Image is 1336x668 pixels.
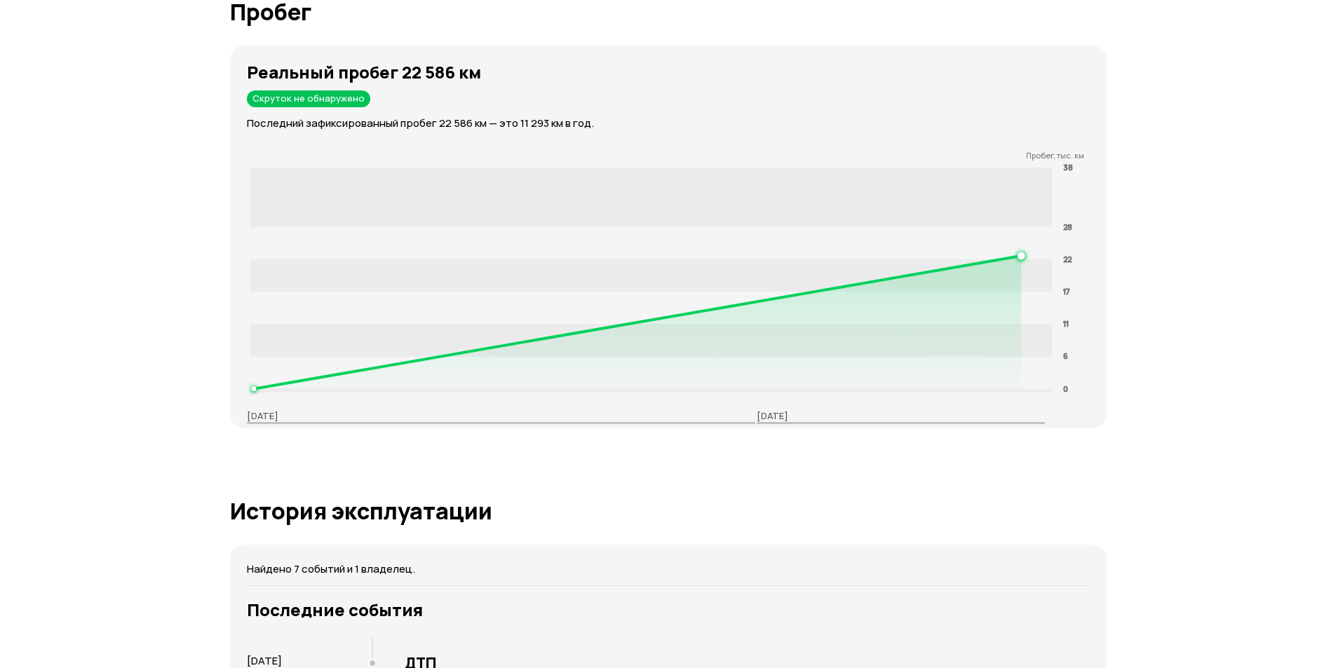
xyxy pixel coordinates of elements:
p: Найдено 7 событий и 1 владелец. [247,561,1090,577]
div: Скруток не обнаружено [247,90,370,107]
tspan: 0 [1063,383,1068,393]
p: Пробег, тыс. км [247,151,1084,161]
h1: История эксплуатации [230,498,1107,524]
tspan: 17 [1063,286,1070,296]
p: [DATE] [757,409,788,422]
span: [DATE] [247,653,282,668]
p: [DATE] [247,409,278,422]
tspan: 38 [1063,161,1073,172]
tspan: 28 [1063,221,1072,231]
h3: Последние события [247,600,1090,620]
tspan: 11 [1063,318,1069,329]
p: Последний зафиксированный пробег 22 586 км — это 11 293 км в год. [247,116,1107,131]
strong: Реальный пробег 22 586 км [247,60,481,83]
tspan: 22 [1063,253,1072,264]
tspan: 6 [1063,350,1068,361]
